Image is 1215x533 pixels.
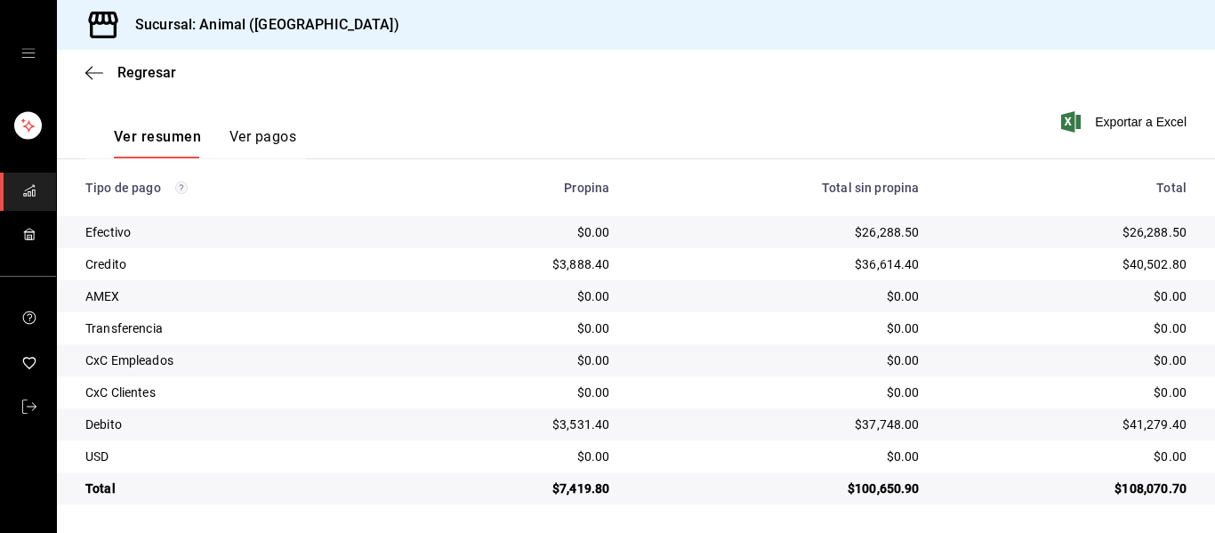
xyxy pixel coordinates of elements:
[85,287,398,305] div: AMEX
[427,287,609,305] div: $0.00
[427,480,609,497] div: $7,419.80
[948,384,1187,401] div: $0.00
[638,416,919,433] div: $37,748.00
[229,128,296,158] button: Ver pagos
[85,255,398,273] div: Credito
[85,181,398,195] div: Tipo de pago
[638,480,919,497] div: $100,650.90
[85,351,398,369] div: CxC Empleados
[638,181,919,195] div: Total sin propina
[85,448,398,465] div: USD
[948,351,1187,369] div: $0.00
[427,319,609,337] div: $0.00
[175,182,188,194] svg: Los pagos realizados con Pay y otras terminales son montos brutos.
[427,255,609,273] div: $3,888.40
[85,416,398,433] div: Debito
[948,416,1187,433] div: $41,279.40
[427,223,609,241] div: $0.00
[117,64,176,81] span: Regresar
[638,287,919,305] div: $0.00
[638,319,919,337] div: $0.00
[85,319,398,337] div: Transferencia
[948,181,1187,195] div: Total
[638,351,919,369] div: $0.00
[948,223,1187,241] div: $26,288.50
[1065,111,1187,133] button: Exportar a Excel
[85,480,398,497] div: Total
[85,384,398,401] div: CxC Clientes
[427,351,609,369] div: $0.00
[948,480,1187,497] div: $108,070.70
[85,64,176,81] button: Regresar
[948,448,1187,465] div: $0.00
[121,14,399,36] h3: Sucursal: Animal ([GEOGRAPHIC_DATA])
[427,181,609,195] div: Propina
[638,255,919,273] div: $36,614.40
[427,448,609,465] div: $0.00
[114,128,201,158] button: Ver resumen
[638,384,919,401] div: $0.00
[948,319,1187,337] div: $0.00
[948,287,1187,305] div: $0.00
[21,46,36,61] button: open drawer
[638,223,919,241] div: $26,288.50
[948,255,1187,273] div: $40,502.80
[427,416,609,433] div: $3,531.40
[85,223,398,241] div: Efectivo
[427,384,609,401] div: $0.00
[638,448,919,465] div: $0.00
[114,128,296,158] div: navigation tabs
